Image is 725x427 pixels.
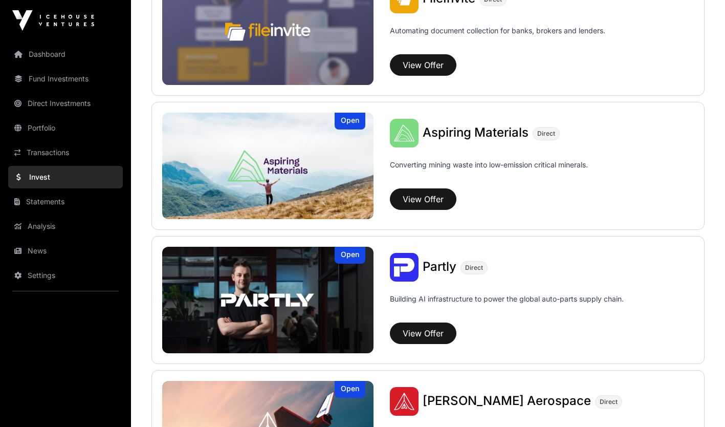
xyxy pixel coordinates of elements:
[8,264,123,287] a: Settings
[8,141,123,164] a: Transactions
[423,259,456,274] span: Partly
[423,393,591,408] span: [PERSON_NAME] Aerospace
[465,264,483,272] span: Direct
[600,398,618,406] span: Direct
[8,166,123,188] a: Invest
[390,54,456,76] button: View Offer
[335,247,365,264] div: Open
[390,26,605,50] p: Automating document collection for banks, brokers and lenders.
[537,130,555,138] span: Direct
[390,323,456,344] button: View Offer
[390,160,588,184] p: Converting mining waste into low-emission critical minerals.
[8,240,123,262] a: News
[390,119,419,147] img: Aspiring Materials
[423,126,529,140] a: Aspiring Materials
[390,387,419,416] img: Dawn Aerospace
[423,125,529,140] span: Aspiring Materials
[8,92,123,115] a: Direct Investments
[162,247,374,353] img: Partly
[335,381,365,398] div: Open
[162,247,374,353] a: PartlyOpen
[8,68,123,90] a: Fund Investments
[390,294,624,318] p: Building AI infrastructure to power the global auto-parts supply chain.
[423,395,591,408] a: [PERSON_NAME] Aerospace
[8,215,123,238] a: Analysis
[423,261,456,274] a: Partly
[390,188,456,210] button: View Offer
[162,113,374,219] a: Aspiring MaterialsOpen
[162,113,374,219] img: Aspiring Materials
[674,378,725,427] iframe: Chat Widget
[8,190,123,213] a: Statements
[390,253,419,282] img: Partly
[335,113,365,130] div: Open
[12,10,94,31] img: Icehouse Ventures Logo
[8,117,123,139] a: Portfolio
[8,43,123,66] a: Dashboard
